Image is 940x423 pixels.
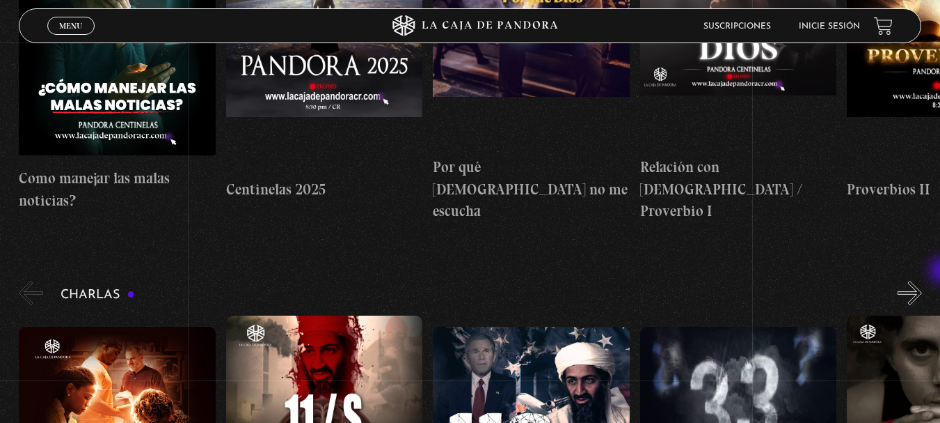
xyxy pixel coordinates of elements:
a: Suscripciones [703,22,771,31]
span: Menu [59,22,82,30]
h4: Relación con [DEMOGRAPHIC_DATA] / Proverbio I [640,156,837,222]
a: View your shopping cart [874,17,893,36]
span: Cerrar [54,33,87,43]
h3: Charlas [61,289,135,302]
h4: Como manejar las malas noticias? [19,167,216,211]
a: Inicie sesión [799,22,860,31]
h4: Por qué [DEMOGRAPHIC_DATA] no me escucha [433,156,630,222]
h4: Centinelas 2025 [226,178,423,201]
button: Next [898,281,922,305]
button: Previous [19,281,43,305]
